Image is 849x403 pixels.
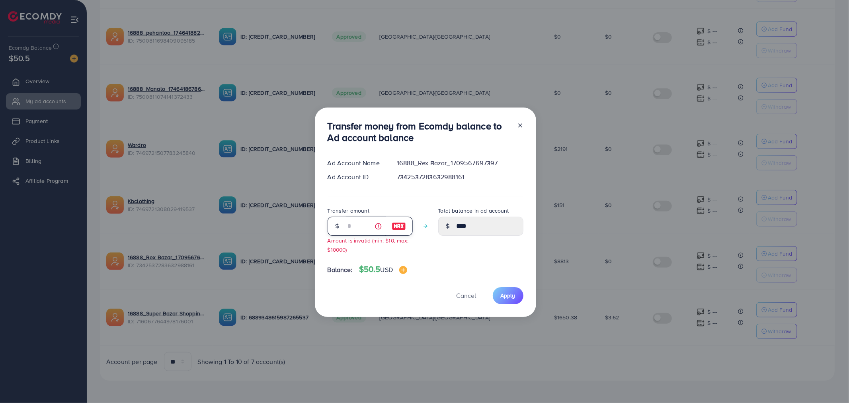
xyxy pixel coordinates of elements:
label: Total balance in ad account [438,207,509,215]
img: image [392,221,406,231]
label: Transfer amount [328,207,369,215]
iframe: Chat [815,367,843,397]
button: Apply [493,287,523,304]
span: Apply [501,291,515,299]
span: Cancel [457,291,476,300]
h4: $50.5 [359,264,407,274]
button: Cancel [447,287,486,304]
img: image [399,266,407,274]
span: USD [381,265,393,274]
div: Ad Account Name [321,158,391,168]
h3: Transfer money from Ecomdy balance to Ad account balance [328,120,511,143]
div: Ad Account ID [321,172,391,182]
div: 7342537283632988161 [390,172,529,182]
span: Balance: [328,265,353,274]
div: 16888_Rex Bazar_1709567697397 [390,158,529,168]
small: Amount is invalid (min: $10, max: $10000) [328,237,409,253]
